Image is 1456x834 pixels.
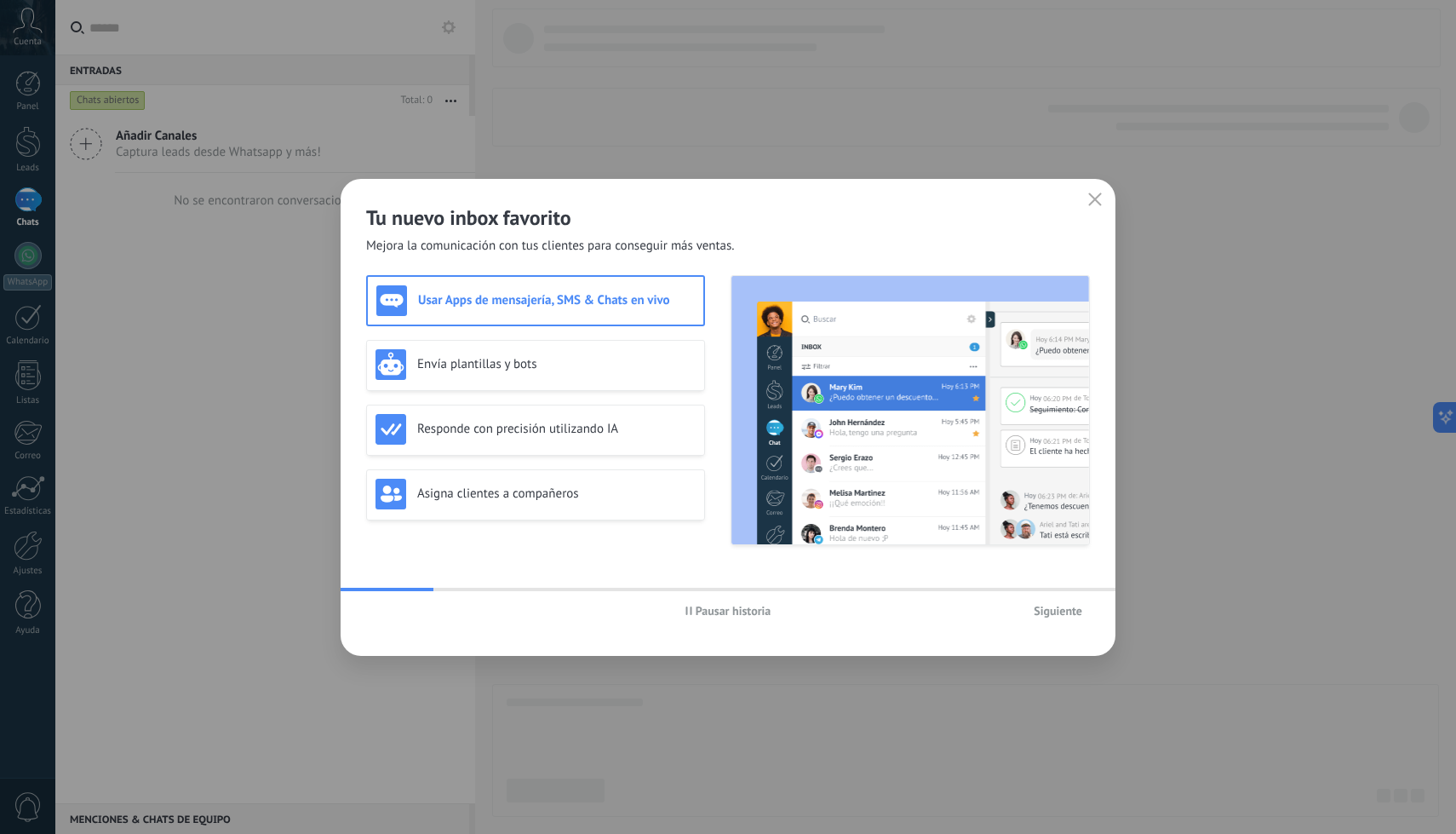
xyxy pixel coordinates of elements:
[417,421,696,437] h3: Responde con precisión utilizando IA
[366,238,735,255] span: Mejora la comunicación con tus clientes para conseguir más ventas.
[366,204,1090,231] h2: Tu nuevo inbox favorito
[417,486,696,502] h3: Asigna clientes a compañeros
[417,356,696,372] h3: Envía plantillas y bots
[696,605,771,617] span: Pausar historia
[1034,605,1082,617] span: Siguiente
[678,598,779,624] button: Pausar historia
[1026,598,1090,624] button: Siguiente
[418,292,695,308] h3: Usar Apps de mensajería, SMS & Chats en vivo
